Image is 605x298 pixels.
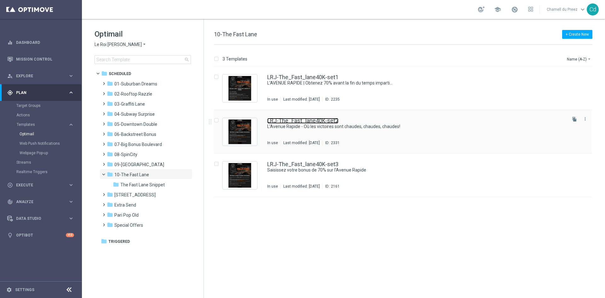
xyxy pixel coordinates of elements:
div: 2331 [331,140,340,145]
i: folder [107,141,113,147]
span: 07-Big Bonus Boulevard [114,142,162,147]
div: Dashboard [7,34,74,51]
div: Last modified: [DATE] [281,140,322,145]
span: Triggered [108,239,130,244]
i: arrow_drop_down [142,42,147,48]
div: Press SPACE to select this row. [208,110,604,154]
i: folder [101,238,107,244]
div: Saisissez votre bonus de 70% sur l’Avenue Rapide [267,167,565,173]
div: Plan [7,90,68,96]
div: Execute [7,182,68,188]
span: Explore [16,74,68,78]
button: file_copy [570,115,579,123]
span: Execute [16,183,68,187]
img: 2161.jpeg [224,163,256,188]
div: ID: [322,97,340,102]
button: Templates keyboard_arrow_right [16,122,74,127]
div: In use [267,97,278,102]
a: Settings [15,288,34,292]
span: 10-The Fast Lane [114,172,149,178]
i: keyboard_arrow_right [68,199,74,205]
a: Mission Control [16,51,74,67]
i: keyboard_arrow_right [68,90,74,96]
span: keyboard_arrow_down [579,6,586,13]
button: equalizer Dashboard [7,40,74,45]
div: In use [267,184,278,189]
a: Optimail [20,131,66,137]
i: more_vert [583,116,588,121]
span: Le Roi [PERSON_NAME] [95,42,142,48]
div: Last modified: [DATE] [281,97,322,102]
div: Actions [16,110,81,120]
img: 2235.jpeg [224,76,256,101]
i: folder [107,212,113,218]
i: folder [107,161,113,167]
span: Templates [17,123,62,126]
i: settings [6,287,12,293]
span: search [184,57,189,62]
div: +10 [66,233,74,237]
i: folder [107,131,113,137]
button: person_search Explore keyboard_arrow_right [7,73,74,79]
i: keyboard_arrow_right [68,215,74,221]
a: Realtime Triggers [16,169,66,174]
div: 2235 [331,97,340,102]
a: L’AVENUE RAPIDE | Obtenez 70% avant la fin du temps imparti… [267,80,551,86]
i: keyboard_arrow_right [68,122,74,128]
span: The Fast Lane Snippet [120,182,165,188]
i: folder [107,121,113,127]
button: gps_fixed Plan keyboard_arrow_right [7,90,74,95]
div: In use [267,140,278,145]
a: L’Avenue Rapide - Où les victoires sont chaudes, chaudes, chaudes! [267,124,551,130]
i: folder [107,91,113,97]
h1: Optimail [95,29,191,39]
span: Scheduled [109,71,131,77]
p: 3 Templates [222,56,247,62]
i: keyboard_arrow_right [68,73,74,79]
a: LRJ-The_Fast_lane40K-set3 [267,161,338,167]
i: lightbulb [7,232,13,238]
i: folder [107,101,113,107]
a: Optibot [16,227,66,243]
span: Extra Send [114,202,136,208]
span: Analyze [16,200,68,204]
a: LRJ-The_Fast_lane40K-set1 [267,74,338,80]
button: + Create New [562,30,592,39]
button: Le Roi [PERSON_NAME] arrow_drop_down [95,42,147,48]
i: person_search [7,73,13,79]
div: Data Studio keyboard_arrow_right [7,216,74,221]
button: play_circle_outline Execute keyboard_arrow_right [7,183,74,188]
div: Explore [7,73,68,79]
a: Actions [16,113,66,118]
button: track_changes Analyze keyboard_arrow_right [7,199,74,204]
i: folder [101,70,107,77]
a: Saisissez votre bonus de 70% sur l’Avenue Rapide [267,167,551,173]
a: LRJ-The_Fast_lane40K-set2 [267,118,338,124]
div: Web Push Notifications [20,139,81,148]
span: Special Offers [114,222,143,228]
div: Press SPACE to select this row. [208,154,604,197]
div: L’Avenue Rapide - Où les victoires sont chaudes, chaudes, chaudes! [267,124,565,130]
span: 04-Subway Surprise [114,111,155,117]
i: equalizer [7,40,13,45]
button: Mission Control [7,57,74,62]
span: 10-The Fast Lane [214,31,257,38]
i: folder [107,171,113,178]
i: file_copy [572,117,577,122]
span: 11-The 31st Avenue [114,192,156,198]
div: Templates [16,120,81,158]
a: Streams [16,160,66,165]
i: track_changes [7,199,13,205]
div: 2161 [331,184,340,189]
div: lightbulb Optibot +10 [7,233,74,238]
div: Optibot [7,227,74,243]
i: folder [113,181,119,188]
i: keyboard_arrow_right [68,182,74,188]
i: folder [107,80,113,87]
div: Realtime Triggers [16,167,81,177]
div: ID: [322,184,340,189]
